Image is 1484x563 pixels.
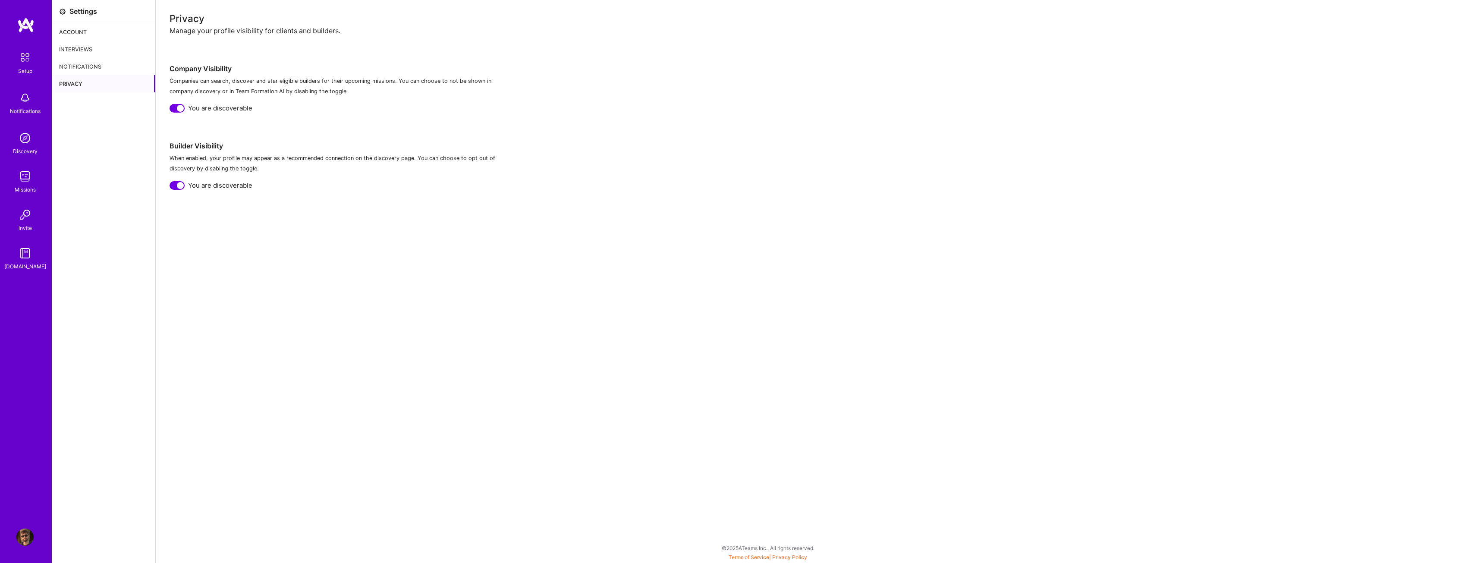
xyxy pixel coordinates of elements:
span: You are discoverable [188,181,252,190]
a: Privacy Policy [772,554,807,560]
div: Notifications [10,107,41,116]
a: Terms of Service [729,554,769,560]
img: setup [16,48,34,66]
img: teamwork [16,168,34,185]
div: Account [52,23,155,41]
p: When enabled, your profile may appear as a recommended connection on the discovery page. You can ... [170,153,506,174]
i: icon Settings [59,8,66,15]
div: Settings [69,7,97,16]
div: Missions [15,185,36,194]
img: discovery [16,129,34,147]
h4: Company Visibility [170,63,1470,74]
div: Discovery [13,147,38,156]
span: | [729,554,807,560]
div: Setup [18,66,32,75]
div: Privacy [170,14,1470,23]
h4: Builder Visibility [170,140,1470,151]
p: Companies can search, discover and star eligible builders for their upcoming missions. You can ch... [170,76,506,97]
a: User Avatar [14,528,36,546]
div: Interviews [52,41,155,58]
div: © 2025 ATeams Inc., All rights reserved. [52,537,1484,559]
div: Privacy [52,75,155,92]
span: You are discoverable [188,104,252,113]
img: Invite [16,206,34,223]
div: Invite [19,223,32,233]
img: logo [17,17,35,33]
img: bell [16,89,34,107]
img: guide book [16,245,34,262]
img: User Avatar [16,528,34,546]
div: Notifications [52,58,155,75]
div: [DOMAIN_NAME] [4,262,46,271]
div: Manage your profile visibility for clients and builders. [170,26,1470,35]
